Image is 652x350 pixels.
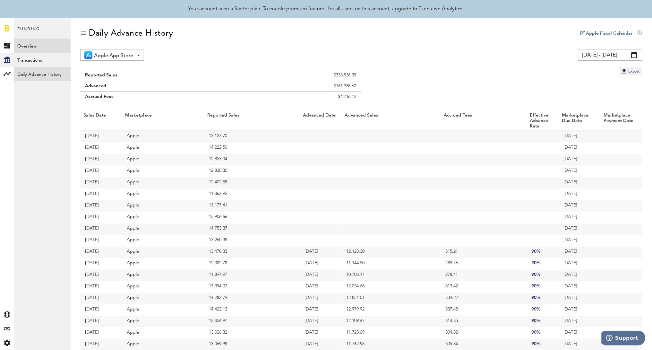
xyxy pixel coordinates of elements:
[80,270,122,281] td: [DATE]
[80,177,122,189] td: [DATE]
[14,53,71,67] a: Transactions
[559,200,601,212] td: [DATE]
[80,212,122,223] td: [DATE]
[80,154,122,166] td: [DATE]
[559,189,601,200] td: [DATE]
[300,111,342,131] th: Advanced Date
[441,281,527,293] td: 313.42
[527,293,559,304] td: 90%
[204,316,300,328] td: 13,454.97
[527,270,559,281] td: 90%
[527,316,559,328] td: 90%
[80,111,122,131] th: Sales Date
[300,293,342,304] td: [DATE]
[122,177,204,189] td: Apple
[300,270,342,281] td: [DATE]
[122,270,204,281] td: Apple
[559,293,601,304] td: [DATE]
[238,92,361,105] td: $4,716.12
[204,212,300,223] td: 13,906.66
[527,258,559,270] td: 90%
[122,111,204,131] th: Marketplace
[342,316,441,328] td: 12,109.47
[441,111,527,131] th: Accrued Fees
[300,328,342,339] td: [DATE]
[84,51,92,59] img: 21.png
[80,166,122,177] td: [DATE]
[300,258,342,270] td: [DATE]
[80,131,122,143] td: [DATE]
[441,304,527,316] td: 337.48
[300,304,342,316] td: [DATE]
[204,304,300,316] td: 14,422.13
[559,131,601,143] td: [DATE]
[204,189,300,200] td: 11,862.92
[80,281,122,293] td: [DATE]
[122,247,204,258] td: Apple
[300,281,342,293] td: [DATE]
[204,200,300,212] td: 13,177.41
[559,177,601,189] td: [DATE]
[342,258,441,270] td: 11,144.50
[559,270,601,281] td: [DATE]
[80,223,122,235] td: [DATE]
[89,28,173,38] div: Daily Advance History
[204,223,300,235] td: 14,753.37
[238,80,361,92] td: $181,388.62
[342,111,441,131] th: Advanced Sales
[527,111,559,131] th: Effective Advance Rate
[80,189,122,200] td: [DATE]
[80,143,122,154] td: [DATE]
[342,281,441,293] td: 12,054.66
[17,25,40,39] span: Funding
[527,281,559,293] td: 90%
[441,270,527,281] td: 278.41
[204,111,300,131] th: Reported Sales
[204,258,300,270] td: 12,382.78
[204,177,300,189] td: 12,402.88
[80,200,122,212] td: [DATE]
[122,235,204,247] td: Apple
[527,304,559,316] td: 90%
[122,212,204,223] td: Apple
[80,293,122,304] td: [DATE]
[122,143,204,154] td: Apple
[527,328,559,339] td: 90%
[559,154,601,166] td: [DATE]
[441,316,527,328] td: 314.85
[80,328,122,339] td: [DATE]
[80,304,122,316] td: [DATE]
[204,281,300,293] td: 13,394.07
[122,189,204,200] td: Apple
[122,281,204,293] td: Apple
[621,68,628,74] img: Export
[80,92,238,105] td: Accrued Fees
[300,247,342,258] td: [DATE]
[122,328,204,339] td: Apple
[122,166,204,177] td: Apple
[559,223,601,235] td: [DATE]
[188,5,464,13] div: Your account is on a Starter plan. To enable premium features for all users on this account, upgr...
[80,80,238,92] td: Advanced
[441,258,527,270] td: 289.76
[80,235,122,247] td: [DATE]
[601,111,642,131] th: Marketplace Payment Date
[122,293,204,304] td: Apple
[204,328,300,339] td: 13,026.32
[204,235,300,247] td: 13,260.39
[204,166,300,177] td: 12,830.30
[80,258,122,270] td: [DATE]
[559,166,601,177] td: [DATE]
[14,67,71,81] a: Daily Advance History
[122,154,204,166] td: Apple
[204,131,300,143] td: 13,123.70
[342,293,441,304] td: 12,854.51
[204,293,300,304] td: 14,282.79
[122,258,204,270] td: Apple
[94,50,133,61] span: Apple App Store
[14,39,71,53] a: Overview
[441,247,527,258] td: 315.21
[441,293,527,304] td: 334.22
[559,143,601,154] td: [DATE]
[238,67,361,80] td: $333,936.39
